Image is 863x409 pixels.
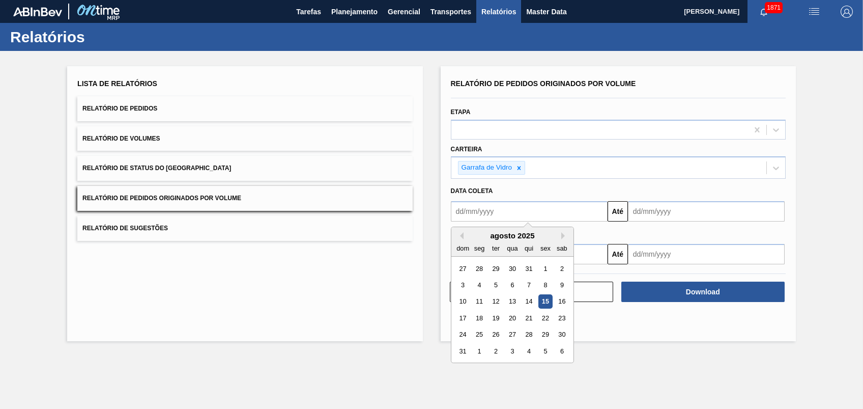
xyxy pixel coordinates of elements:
button: Relatório de Pedidos [77,96,412,121]
button: Relatório de Volumes [77,126,412,151]
div: Choose segunda-feira, 1 de setembro de 2025 [472,344,486,358]
div: Choose quarta-feira, 13 de agosto de 2025 [505,295,519,309]
span: Relatórios [481,6,516,18]
div: Choose sexta-feira, 22 de agosto de 2025 [538,311,552,325]
span: Relatório de Sugestões [82,225,168,232]
div: Choose quarta-feira, 3 de setembro de 2025 [505,344,519,358]
div: Choose domingo, 31 de agosto de 2025 [456,344,470,358]
button: Limpar [450,282,613,302]
span: 1871 [765,2,783,13]
div: seg [472,241,486,255]
label: Etapa [451,108,471,116]
div: Choose terça-feira, 2 de setembro de 2025 [488,344,502,358]
div: Choose sexta-feira, 8 de agosto de 2025 [538,278,552,292]
div: Choose quarta-feira, 20 de agosto de 2025 [505,311,519,325]
div: Choose sábado, 6 de setembro de 2025 [555,344,568,358]
span: Master Data [526,6,566,18]
img: userActions [808,6,820,18]
div: Choose segunda-feira, 11 de agosto de 2025 [472,295,486,309]
span: Relatório de Pedidos Originados por Volume [451,79,636,88]
div: Choose quinta-feira, 4 de setembro de 2025 [522,344,535,358]
div: ter [488,241,502,255]
button: Next Month [561,232,568,239]
div: dom [456,241,470,255]
span: Planejamento [331,6,378,18]
div: Choose quinta-feira, 28 de agosto de 2025 [522,328,535,342]
label: Carteira [451,146,482,153]
div: qui [522,241,535,255]
input: dd/mm/yyyy [628,201,785,222]
span: Relatório de Status do [GEOGRAPHIC_DATA] [82,165,231,172]
div: Choose domingo, 10 de agosto de 2025 [456,295,470,309]
button: Relatório de Status do [GEOGRAPHIC_DATA] [77,156,412,181]
div: Choose quarta-feira, 30 de julho de 2025 [505,262,519,276]
span: Data coleta [451,187,493,195]
div: Choose sábado, 9 de agosto de 2025 [555,278,568,292]
div: Choose terça-feira, 19 de agosto de 2025 [488,311,502,325]
div: Choose sexta-feira, 5 de setembro de 2025 [538,344,552,358]
input: dd/mm/yyyy [628,244,785,264]
input: dd/mm/yyyy [451,201,608,222]
button: Download [621,282,785,302]
div: Garrafa de Vidro [458,161,514,174]
div: Choose segunda-feira, 25 de agosto de 2025 [472,328,486,342]
span: Lista de Relatórios [77,79,157,88]
div: Choose quarta-feira, 27 de agosto de 2025 [505,328,519,342]
span: Relatório de Volumes [82,135,160,142]
div: qua [505,241,519,255]
div: Choose sexta-feira, 1 de agosto de 2025 [538,262,552,276]
div: Choose sexta-feira, 15 de agosto de 2025 [538,295,552,309]
span: Tarefas [296,6,321,18]
div: Choose sábado, 23 de agosto de 2025 [555,311,568,325]
div: sex [538,241,552,255]
div: Choose segunda-feira, 18 de agosto de 2025 [472,311,486,325]
span: Transportes [430,6,471,18]
div: Choose quinta-feira, 7 de agosto de 2025 [522,278,535,292]
div: sab [555,241,568,255]
span: Relatório de Pedidos Originados por Volume [82,195,241,202]
div: Choose sexta-feira, 29 de agosto de 2025 [538,328,552,342]
div: Choose domingo, 24 de agosto de 2025 [456,328,470,342]
div: Choose quinta-feira, 21 de agosto de 2025 [522,311,535,325]
button: Previous Month [456,232,464,239]
button: Até [608,244,628,264]
div: Choose terça-feira, 29 de julho de 2025 [488,262,502,276]
span: Gerencial [388,6,420,18]
div: Choose sábado, 2 de agosto de 2025 [555,262,568,276]
div: Choose domingo, 17 de agosto de 2025 [456,311,470,325]
div: Choose quinta-feira, 14 de agosto de 2025 [522,295,535,309]
button: Notificações [747,5,780,19]
div: Choose segunda-feira, 28 de julho de 2025 [472,262,486,276]
div: Choose segunda-feira, 4 de agosto de 2025 [472,278,486,292]
div: Choose terça-feira, 5 de agosto de 2025 [488,278,502,292]
div: month 2025-08 [454,260,570,360]
div: Choose terça-feira, 26 de agosto de 2025 [488,328,502,342]
h1: Relatórios [10,31,191,43]
div: Choose quinta-feira, 31 de julho de 2025 [522,262,535,276]
div: agosto 2025 [451,231,573,240]
img: Logout [841,6,853,18]
button: Relatório de Sugestões [77,216,412,241]
div: Choose quarta-feira, 6 de agosto de 2025 [505,278,519,292]
div: Choose terça-feira, 12 de agosto de 2025 [488,295,502,309]
div: Choose sábado, 30 de agosto de 2025 [555,328,568,342]
div: Choose sábado, 16 de agosto de 2025 [555,295,568,309]
div: Choose domingo, 27 de julho de 2025 [456,262,470,276]
button: Relatório de Pedidos Originados por Volume [77,186,412,211]
span: Relatório de Pedidos [82,105,157,112]
img: TNhmsLtSVTkK8tSr43FrP2fwEKptu5GPRR3wAAAABJRU5ErkJggg== [13,7,62,16]
button: Até [608,201,628,222]
div: Choose domingo, 3 de agosto de 2025 [456,278,470,292]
